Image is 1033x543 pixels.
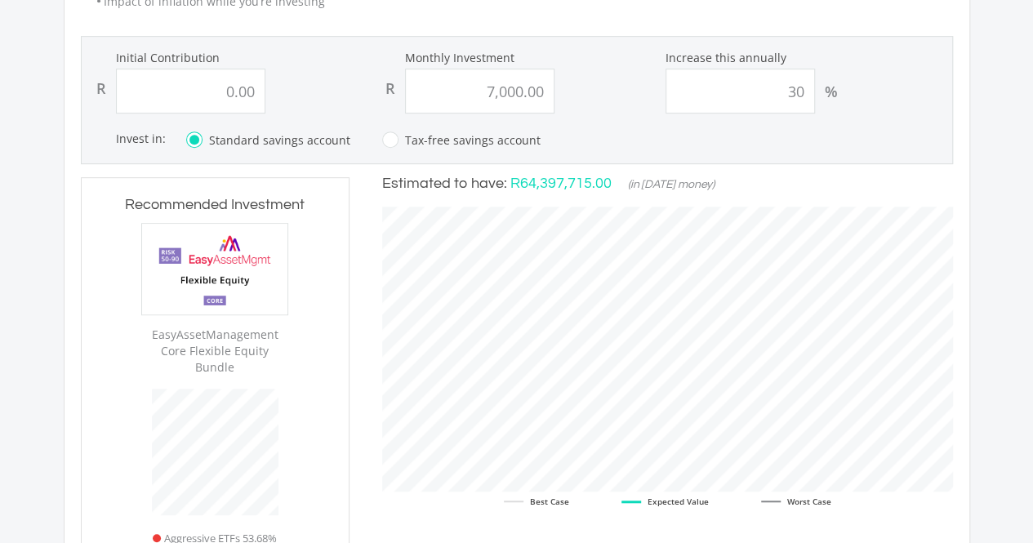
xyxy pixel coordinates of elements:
h3: Recommended Investment [97,194,333,216]
div: EasyAssetManagement Core Flexible Equity Bundle [141,327,288,376]
span: R64,397,715.00 [510,176,612,191]
div: Invest in: [116,130,951,150]
div: % [825,82,838,101]
li: Best Case [504,492,569,511]
label: Tax-free savings account [382,130,541,150]
label: Initial Contribution [87,50,368,65]
li: Expected Value [621,492,709,511]
label: Increase this annually [666,50,947,65]
li: Worst Case [761,492,831,511]
span: Estimated to have: [382,176,507,191]
label: Monthly Investment [376,50,657,65]
img: EMPBundle_CEquity.png [142,224,287,314]
div: R [385,78,395,98]
div: R [96,78,106,98]
span: (in [DATE] money) [628,179,715,190]
label: Standard savings account [186,130,350,150]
